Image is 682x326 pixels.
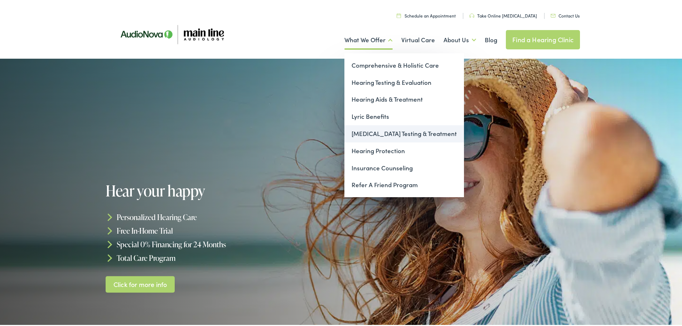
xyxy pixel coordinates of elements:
a: Click for more info [106,274,175,291]
a: What We Offer [344,25,393,52]
a: Hearing Protection [344,141,464,158]
a: Find a Hearing Clinic [506,29,580,48]
li: Free In-Home Trial [106,223,344,236]
a: Refer A Friend Program [344,175,464,192]
li: Total Care Program [106,249,344,263]
a: About Us [444,25,476,52]
a: Comprehensive & Holistic Care [344,55,464,73]
img: utility icon [469,12,474,16]
a: [MEDICAL_DATA] Testing & Treatment [344,124,464,141]
img: utility icon [397,12,401,16]
img: utility icon [551,13,556,16]
a: Schedule an Appointment [397,11,456,17]
a: Take Online [MEDICAL_DATA] [469,11,537,17]
a: Hearing Aids & Treatment [344,89,464,107]
a: Hearing Testing & Evaluation [344,73,464,90]
a: Insurance Counseling [344,158,464,175]
a: Virtual Care [401,25,435,52]
a: Contact Us [551,11,580,17]
h1: Hear your happy [106,181,344,198]
li: Special 0% Financing for 24 Months [106,236,344,250]
a: Blog [485,25,497,52]
li: Personalized Hearing Care [106,209,344,223]
a: Lyric Benefits [344,107,464,124]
